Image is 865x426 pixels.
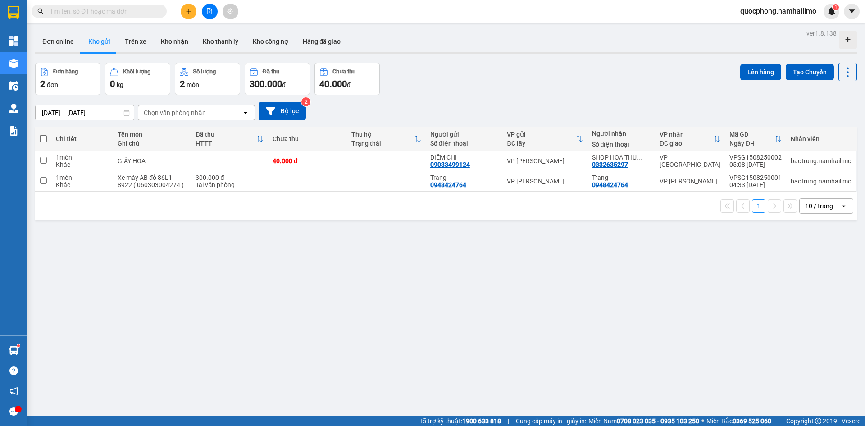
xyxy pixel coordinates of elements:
[245,63,310,95] button: Đã thu300.000đ
[733,5,824,17] span: quocphong.namhailimo
[701,419,704,423] span: ⚪️
[839,31,857,49] div: Tạo kho hàng mới
[660,140,713,147] div: ĐC giao
[105,63,170,95] button: Khối lượng0kg
[223,4,238,19] button: aim
[282,81,286,88] span: đ
[301,97,310,106] sup: 2
[733,417,771,425] strong: 0369 525 060
[729,140,774,147] div: Ngày ĐH
[118,140,187,147] div: Ghi chú
[202,4,218,19] button: file-add
[430,181,466,188] div: 0948424764
[430,154,498,161] div: DIỄM CHI
[833,4,839,10] sup: 1
[56,135,109,142] div: Chi tiết
[462,417,501,425] strong: 1900 633 818
[778,416,779,426] span: |
[187,81,199,88] span: món
[9,81,18,91] img: warehouse-icon
[263,69,279,75] div: Đã thu
[430,161,470,168] div: 09033499124
[815,418,821,424] span: copyright
[196,31,246,52] button: Kho thanh lý
[196,174,264,181] div: 300.000 đ
[191,127,268,151] th: Toggle SortBy
[592,141,651,148] div: Số điện thoại
[655,127,725,151] th: Toggle SortBy
[729,131,774,138] div: Mã GD
[828,7,836,15] img: icon-new-feature
[351,140,414,147] div: Trạng thái
[117,81,123,88] span: kg
[592,174,651,181] div: Trang
[36,105,134,120] input: Select a date range.
[418,416,501,426] span: Hỗ trợ kỹ thuật:
[154,31,196,52] button: Kho nhận
[332,69,355,75] div: Chưa thu
[347,81,351,88] span: đ
[17,344,20,347] sup: 1
[806,28,837,38] div: ver 1.8.138
[834,4,837,10] span: 1
[588,416,699,426] span: Miền Nam
[180,78,185,89] span: 2
[196,181,264,188] div: Tại văn phòng
[47,81,58,88] span: đơn
[8,6,19,19] img: logo-vxr
[227,8,233,14] span: aim
[848,7,856,15] span: caret-down
[430,174,498,181] div: Trang
[35,63,100,95] button: Đơn hàng2đơn
[250,78,282,89] span: 300.000
[805,202,833,211] div: 10 / trang
[592,161,628,168] div: 0332635297
[37,8,44,14] span: search
[729,161,782,168] div: 05:08 [DATE]
[196,131,256,138] div: Đã thu
[118,174,187,188] div: Xe máy AB đỏ 86L1-8922 ( 060303004274 )
[144,108,206,117] div: Chọn văn phòng nhận
[9,407,18,416] span: message
[844,4,860,19] button: caret-down
[9,36,18,46] img: dashboard-icon
[193,69,216,75] div: Số lượng
[351,131,414,138] div: Thu hộ
[729,174,782,181] div: VPSG1508250001
[56,181,109,188] div: Khác
[9,126,18,136] img: solution-icon
[9,59,18,68] img: warehouse-icon
[56,154,109,161] div: 1 món
[430,140,498,147] div: Số điện thoại
[840,202,847,210] svg: open
[507,157,583,165] div: VP [PERSON_NAME]
[206,8,213,14] span: file-add
[508,416,509,426] span: |
[786,64,834,80] button: Tạo Chuyến
[181,4,196,19] button: plus
[592,181,628,188] div: 0948424764
[56,161,109,168] div: Khác
[617,417,699,425] strong: 0708 023 035 - 0935 103 250
[319,78,347,89] span: 40.000
[791,135,851,142] div: Nhân viên
[791,178,851,185] div: baotrung.namhailimo
[9,366,18,375] span: question-circle
[259,102,306,120] button: Bộ lọc
[637,154,642,161] span: ...
[246,31,296,52] button: Kho công nợ
[9,346,18,355] img: warehouse-icon
[516,416,586,426] span: Cung cấp máy in - giấy in:
[791,157,851,165] div: baotrung.namhailimo
[40,78,45,89] span: 2
[50,6,156,16] input: Tìm tên, số ĐT hoặc mã đơn
[110,78,115,89] span: 0
[725,127,786,151] th: Toggle SortBy
[273,135,342,142] div: Chưa thu
[123,69,150,75] div: Khối lượng
[273,157,342,165] div: 40.000 đ
[502,127,587,151] th: Toggle SortBy
[507,178,583,185] div: VP [PERSON_NAME]
[660,178,720,185] div: VP [PERSON_NAME]
[175,63,240,95] button: Số lượng2món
